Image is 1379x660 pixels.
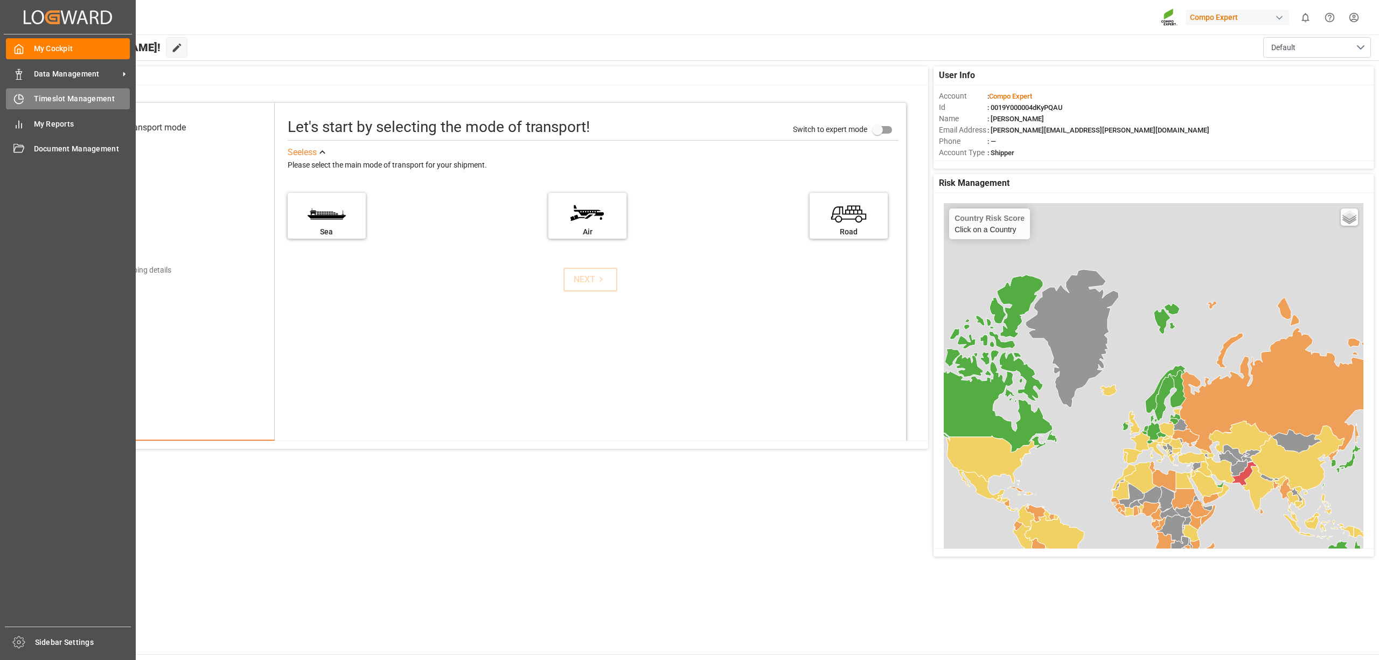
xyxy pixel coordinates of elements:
span: Compo Expert [989,92,1032,100]
span: Risk Management [939,177,1009,190]
span: Default [1271,42,1296,53]
button: Help Center [1318,5,1342,30]
a: Document Management [6,138,130,159]
a: My Cockpit [6,38,130,59]
div: Select transport mode [102,121,186,134]
button: NEXT [563,268,617,291]
div: Road [815,226,882,238]
a: Timeslot Management [6,88,130,109]
span: Email Address [939,124,987,136]
div: Please select the main mode of transport for your shipment. [288,159,899,172]
span: Account [939,91,987,102]
span: My Reports [34,119,130,130]
div: Let's start by selecting the mode of transport! [288,116,590,138]
div: Click on a Country [955,214,1025,234]
span: My Cockpit [34,43,130,54]
span: : [PERSON_NAME][EMAIL_ADDRESS][PERSON_NAME][DOMAIN_NAME] [987,126,1209,134]
span: Timeslot Management [34,93,130,105]
span: : Shipper [987,149,1014,157]
span: Document Management [34,143,130,155]
span: Switch to expert mode [793,125,867,134]
span: User Info [939,69,975,82]
span: : — [987,137,996,145]
div: NEXT [574,273,607,286]
a: My Reports [6,113,130,134]
div: Add shipping details [104,265,171,276]
h4: Country Risk Score [955,214,1025,223]
span: : [987,92,1032,100]
span: : [PERSON_NAME] [987,115,1044,123]
span: : 0019Y000004dKyPQAU [987,103,1063,112]
button: Compo Expert [1186,7,1293,27]
span: Sidebar Settings [35,637,131,648]
button: open menu [1263,37,1371,58]
a: Layers [1341,209,1358,226]
div: Air [554,226,621,238]
div: Sea [293,226,360,238]
div: Compo Expert [1186,10,1289,25]
span: Data Management [34,68,119,80]
button: show 0 new notifications [1293,5,1318,30]
span: Name [939,113,987,124]
span: Account Type [939,147,987,158]
span: Phone [939,136,987,147]
img: Screenshot%202023-09-29%20at%2010.02.21.png_1712312052.png [1161,8,1178,27]
span: Id [939,102,987,113]
div: See less [288,146,317,159]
